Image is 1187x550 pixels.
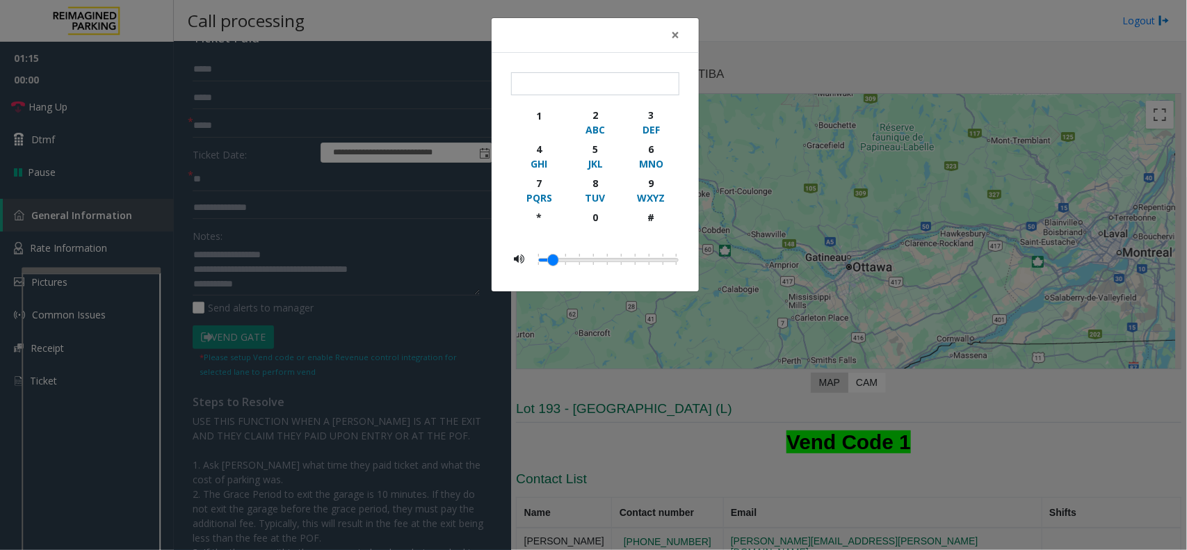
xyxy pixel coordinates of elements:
li: 0.15 [573,250,587,268]
button: 2ABC [567,105,623,139]
button: 4GHI [511,139,567,173]
div: 9 [632,176,670,191]
div: GHI [520,156,558,171]
div: DEF [632,122,670,137]
button: 7PQRS [511,173,567,207]
div: 2 [576,108,614,122]
div: 3 [632,108,670,122]
button: 9WXYZ [623,173,679,207]
button: 5JKL [567,139,623,173]
div: PQRS [520,191,558,205]
div: 6 [632,142,670,156]
li: 0.05 [545,250,559,268]
div: WXYZ [632,191,670,205]
button: # [623,207,679,240]
div: 1 [520,108,558,123]
button: 0 [567,207,623,240]
button: 6MNO [623,139,679,173]
li: 0.1 [559,250,573,268]
li: 0.2 [587,250,601,268]
div: 4 [520,142,558,156]
button: 8TUV [567,173,623,207]
div: 8 [576,176,614,191]
div: 7 [520,176,558,191]
div: # [632,210,670,225]
div: MNO [632,156,670,171]
li: 0.4 [643,250,656,268]
li: 0.45 [656,250,670,268]
button: 3DEF [623,105,679,139]
li: 0 [538,250,545,268]
button: 1 [511,105,567,139]
li: 0.5 [670,250,677,268]
div: 0 [576,210,614,225]
div: 5 [576,142,614,156]
div: JKL [576,156,614,171]
span: × [671,25,679,45]
div: TUV [576,191,614,205]
li: 0.35 [629,250,643,268]
a: Drag [548,254,558,266]
li: 0.25 [601,250,615,268]
button: Close [661,18,689,52]
li: 0.3 [615,250,629,268]
div: ABC [576,122,614,137]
